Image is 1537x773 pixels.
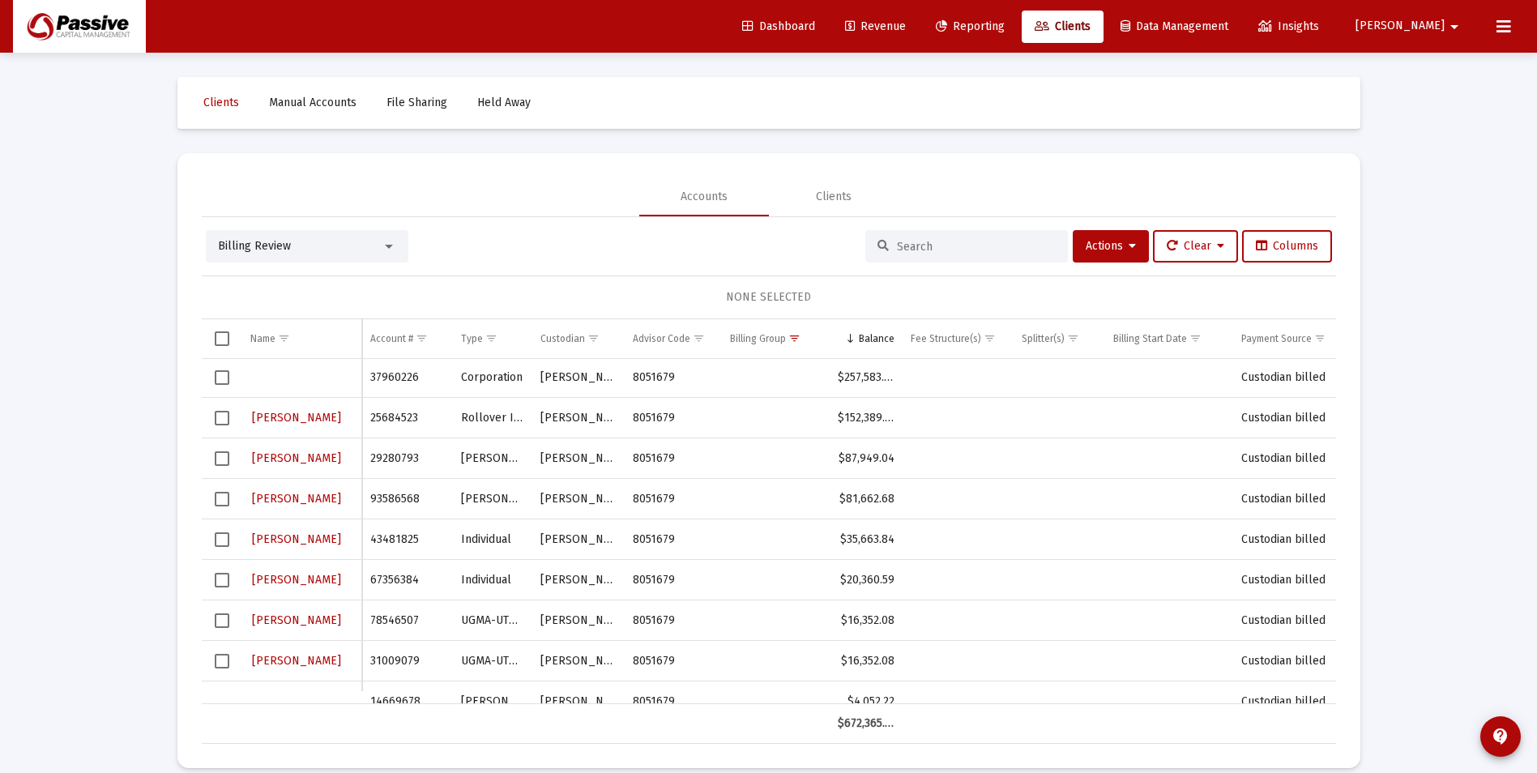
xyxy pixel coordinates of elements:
span: Manual Accounts [269,96,356,109]
td: [PERSON_NAME] [532,600,625,641]
span: [PERSON_NAME] [252,613,341,627]
span: Show filter options for column 'Type' [485,332,497,344]
td: $87,949.04 [830,438,903,479]
td: 8051679 [625,641,722,681]
div: Select row [215,370,229,385]
a: Manual Accounts [256,87,369,119]
td: [PERSON_NAME] [532,519,625,560]
div: Accounts [681,189,728,205]
td: 8051679 [625,398,722,438]
div: Custodian billed [1241,613,1348,629]
td: Column Fee Structure(s) [903,319,1014,358]
div: Select all [215,331,229,346]
div: Custodian [540,332,585,345]
div: Custodian billed [1241,451,1348,467]
div: Fee Structure(s) [911,332,981,345]
span: Show filter options for column 'Payment Source' [1314,332,1326,344]
div: Data grid [202,319,1336,744]
a: Revenue [832,11,919,43]
span: Show filter options for column 'Advisor Code' [693,332,705,344]
td: [PERSON_NAME] [532,359,625,398]
button: [PERSON_NAME] [250,527,343,551]
div: Custodian billed [1241,491,1348,507]
td: 29280793 [362,438,453,479]
span: Show filter options for column 'Custodian' [587,332,600,344]
a: Dashboard [729,11,828,43]
input: Search [897,240,1056,254]
td: $152,389.33 [830,398,903,438]
td: [PERSON_NAME] [532,681,625,722]
td: 8051679 [625,600,722,641]
span: Columns [1256,239,1318,253]
span: Actions [1086,239,1136,253]
span: Clients [1035,19,1091,33]
td: [PERSON_NAME] [532,479,625,519]
td: [PERSON_NAME] [532,398,625,438]
span: Show filter options for column 'Billing Group' [788,332,801,344]
td: 78546507 [362,600,453,641]
td: 93586568 [362,479,453,519]
td: $81,662.68 [830,479,903,519]
td: [PERSON_NAME] [532,641,625,681]
span: [PERSON_NAME] [252,492,341,506]
td: 25684523 [362,398,453,438]
button: [PERSON_NAME] [250,568,343,591]
a: Clients [1022,11,1104,43]
div: Select row [215,532,229,547]
td: 8051679 [625,681,722,722]
img: Dashboard [25,11,134,43]
td: $20,360.59 [830,560,903,600]
span: Data Management [1121,19,1228,33]
td: 8051679 [625,479,722,519]
span: Show filter options for column 'Billing Start Date' [1189,332,1202,344]
span: [PERSON_NAME] [252,411,341,425]
span: Show filter options for column 'Account #' [416,332,428,344]
div: Advisor Code [633,332,690,345]
div: Custodian billed [1241,369,1348,386]
a: Held Away [464,87,544,119]
button: Columns [1242,230,1332,263]
td: Column Type [453,319,532,358]
td: Column Custodian [532,319,625,358]
div: NONE SELECTED [215,289,1323,305]
div: Custodian billed [1241,410,1348,426]
td: Column Balance [830,319,903,358]
td: Corporation [453,359,532,398]
button: Actions [1073,230,1149,263]
td: 67356384 [362,560,453,600]
div: Splitter(s) [1022,332,1065,345]
mat-icon: contact_support [1491,727,1510,746]
div: Account # [370,332,413,345]
div: Select row [215,492,229,506]
div: $672,365.81 [838,715,894,732]
td: 8051679 [625,359,722,398]
td: Rollover IRA [453,398,532,438]
td: Individual [453,519,532,560]
div: Select row [215,654,229,668]
a: File Sharing [374,87,460,119]
span: [PERSON_NAME] [252,532,341,546]
div: Select row [215,573,229,587]
span: Clear [1167,239,1224,253]
span: Clients [203,96,239,109]
td: [PERSON_NAME] [532,438,625,479]
td: [PERSON_NAME] [532,560,625,600]
div: Type [461,332,483,345]
td: Column Account # [362,319,453,358]
td: 37960226 [362,359,453,398]
div: Clients [816,189,852,205]
span: [PERSON_NAME] [252,573,341,587]
div: Custodian billed [1241,532,1348,548]
span: [PERSON_NAME] [1356,19,1445,33]
div: Custodian billed [1241,694,1348,710]
td: Column Advisor Code [625,319,722,358]
a: Insights [1245,11,1332,43]
div: Billing Group [730,332,786,345]
td: 43481825 [362,519,453,560]
span: Revenue [845,19,906,33]
mat-icon: arrow_drop_down [1445,11,1464,43]
span: [PERSON_NAME] [252,654,341,668]
a: Reporting [923,11,1018,43]
td: Individual [453,560,532,600]
button: [PERSON_NAME] [250,609,343,632]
